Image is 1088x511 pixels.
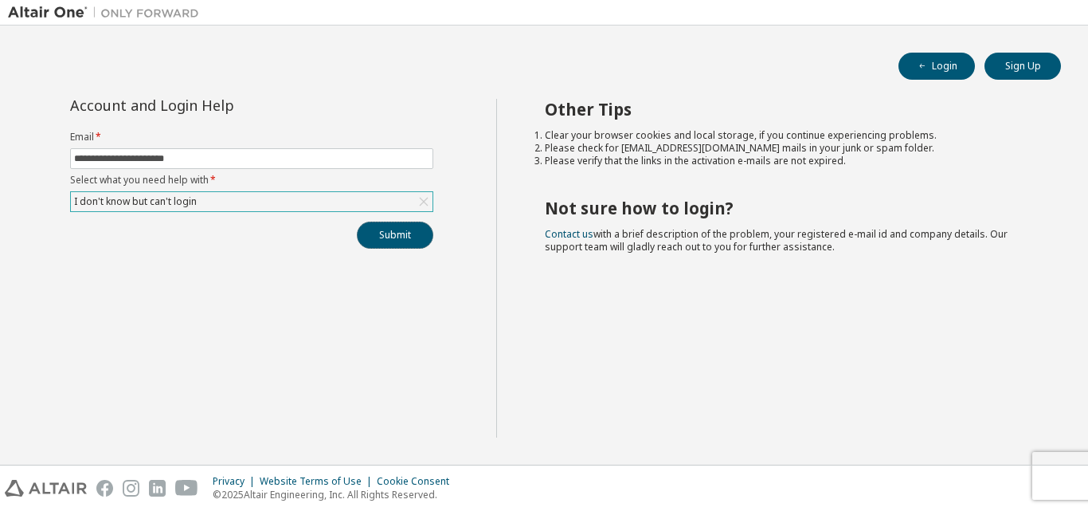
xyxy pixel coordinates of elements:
[70,99,361,112] div: Account and Login Help
[149,480,166,497] img: linkedin.svg
[8,5,207,21] img: Altair One
[260,475,377,488] div: Website Terms of Use
[72,193,199,210] div: I don't know but can't login
[357,222,433,249] button: Submit
[377,475,459,488] div: Cookie Consent
[5,480,87,497] img: altair_logo.svg
[175,480,198,497] img: youtube.svg
[96,480,113,497] img: facebook.svg
[545,198,1033,218] h2: Not sure how to login?
[70,131,433,143] label: Email
[545,129,1033,142] li: Clear your browser cookies and local storage, if you continue experiencing problems.
[545,227,593,241] a: Contact us
[70,174,433,187] label: Select what you need help with
[545,227,1008,254] span: with a brief description of the problem, your registered e-mail id and company details. Our suppo...
[213,475,260,488] div: Privacy
[123,480,139,497] img: instagram.svg
[213,488,459,501] p: © 2025 Altair Engineering, Inc. All Rights Reserved.
[984,53,1061,80] button: Sign Up
[545,155,1033,167] li: Please verify that the links in the activation e-mails are not expired.
[898,53,975,80] button: Login
[545,142,1033,155] li: Please check for [EMAIL_ADDRESS][DOMAIN_NAME] mails in your junk or spam folder.
[545,99,1033,120] h2: Other Tips
[71,192,432,211] div: I don't know but can't login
